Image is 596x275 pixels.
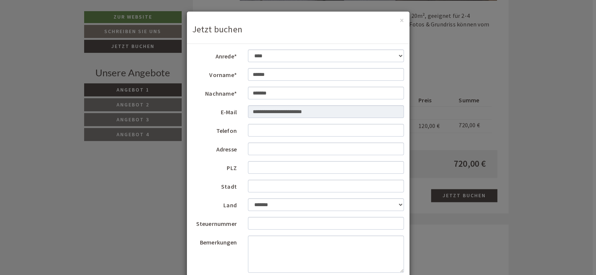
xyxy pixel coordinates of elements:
[6,20,122,43] div: Guten Tag, wie können wir Ihnen helfen?
[133,6,160,19] div: [DATE]
[400,16,404,24] button: ×
[187,87,243,98] label: Nachname*
[187,143,243,154] label: Adresse
[192,25,404,34] h3: Jetzt buchen
[187,236,243,247] label: Bemerkungen
[187,161,243,172] label: PLZ
[187,105,243,116] label: E-Mail
[187,180,243,191] label: Stadt
[187,68,243,79] label: Vorname*
[187,124,243,135] label: Telefon
[187,198,243,210] label: Land
[187,49,243,61] label: Anrede*
[12,22,118,28] div: [GEOGRAPHIC_DATA]
[249,196,293,209] button: Senden
[187,217,243,228] label: Steuernummer
[12,36,118,42] small: 10:27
